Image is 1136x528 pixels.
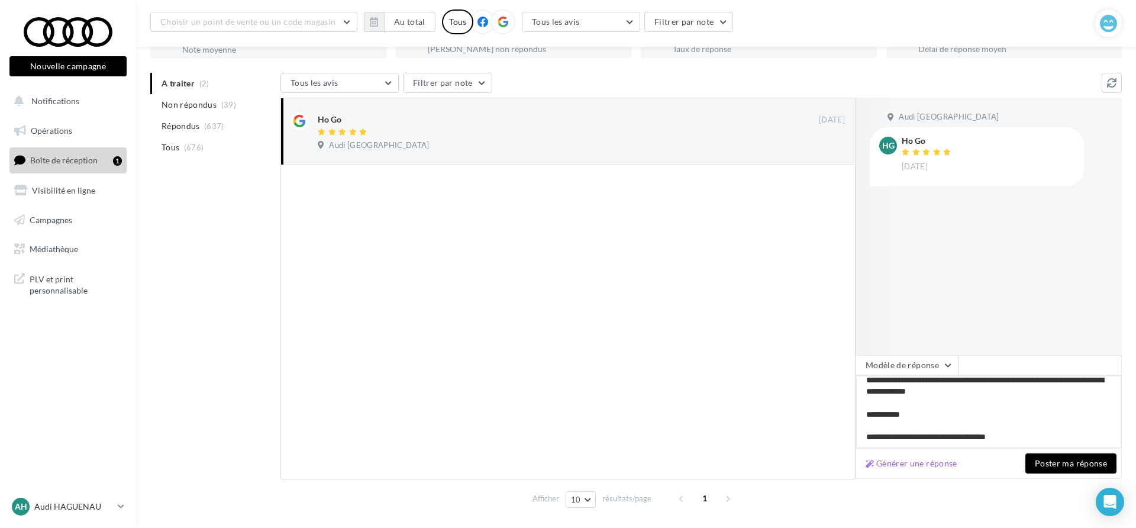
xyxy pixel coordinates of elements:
[30,244,78,254] span: Médiathèque
[522,12,640,32] button: Tous les avis
[113,156,122,166] div: 1
[31,96,79,106] span: Notifications
[318,114,341,125] div: Ho Go
[364,12,435,32] button: Au total
[160,17,335,27] span: Choisir un point de vente ou un code magasin
[566,491,596,508] button: 10
[861,456,962,471] button: Générer une réponse
[291,78,338,88] span: Tous les avis
[9,56,127,76] button: Nouvelle campagne
[7,266,129,301] a: PLV et print personnalisable
[15,501,27,513] span: AH
[184,143,204,152] span: (676)
[9,495,127,518] a: AH Audi HAGUENAU
[7,208,129,233] a: Campagnes
[856,355,958,375] button: Modèle de réponse
[162,141,179,153] span: Tous
[899,112,999,123] span: Audi [GEOGRAPHIC_DATA]
[280,73,399,93] button: Tous les avis
[644,12,734,32] button: Filtrer par note
[902,162,928,172] span: [DATE]
[442,9,473,34] div: Tous
[30,155,98,165] span: Boîte de réception
[1096,488,1124,516] div: Open Intercom Messenger
[162,120,200,132] span: Répondus
[532,17,580,27] span: Tous les avis
[7,147,129,173] a: Boîte de réception1
[819,115,845,125] span: [DATE]
[384,12,435,32] button: Au total
[30,271,122,297] span: PLV et print personnalisable
[204,121,224,131] span: (637)
[31,125,72,136] span: Opérations
[902,137,954,145] div: Ho Go
[221,100,236,110] span: (39)
[34,501,113,513] p: Audi HAGUENAU
[695,489,714,508] span: 1
[7,118,129,143] a: Opérations
[329,140,429,151] span: Audi [GEOGRAPHIC_DATA]
[1025,453,1116,474] button: Poster ma réponse
[403,73,492,93] button: Filtrer par note
[7,178,129,203] a: Visibilité en ligne
[532,493,559,504] span: Afficher
[162,99,217,111] span: Non répondus
[7,237,129,262] a: Médiathèque
[602,493,651,504] span: résultats/page
[150,12,357,32] button: Choisir un point de vente ou un code magasin
[882,140,895,152] span: HG
[30,214,72,224] span: Campagnes
[32,185,95,195] span: Visibilité en ligne
[7,89,124,114] button: Notifications
[571,495,581,504] span: 10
